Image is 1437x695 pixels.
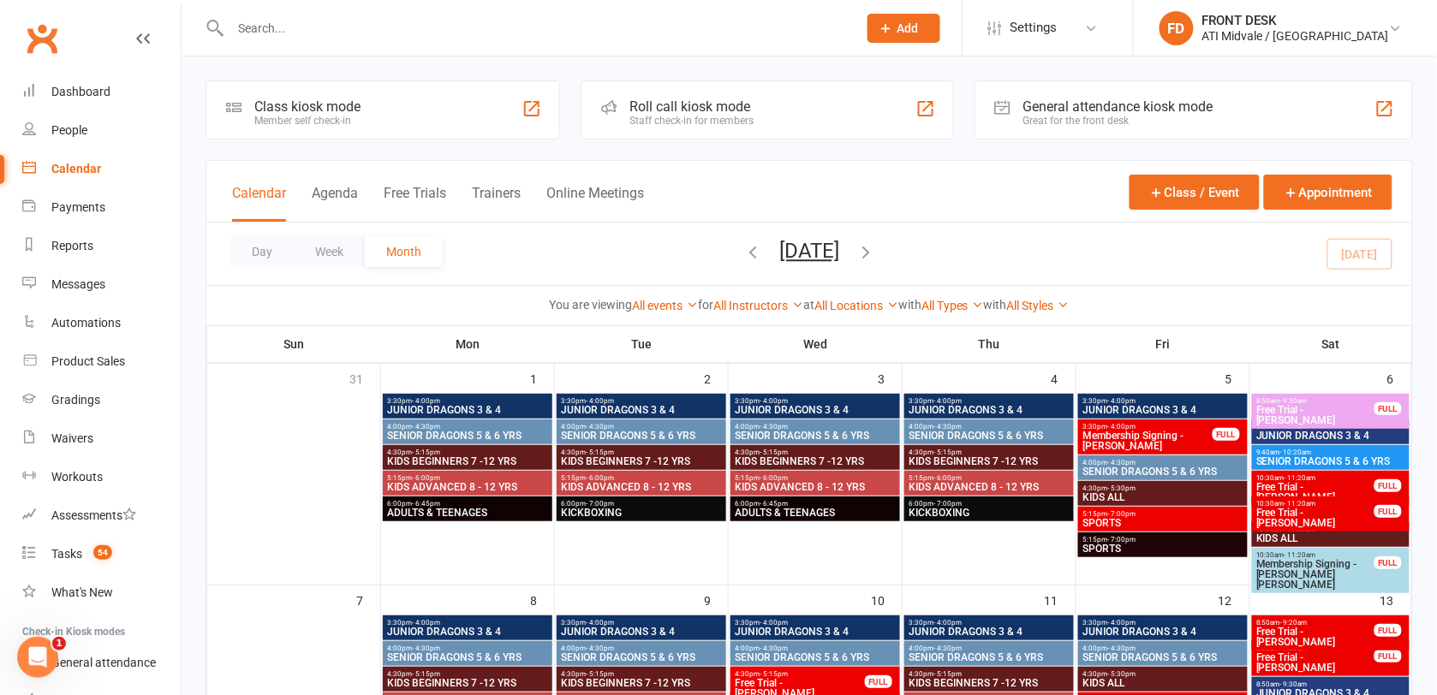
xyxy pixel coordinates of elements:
[1255,482,1375,502] span: Free Trial - [PERSON_NAME]
[1052,364,1076,392] div: 4
[760,500,788,508] span: - 6:45pm
[779,239,839,263] button: [DATE]
[1082,619,1244,627] span: 3:30pm
[734,405,897,415] span: JUNIOR DRAGONS 3 & 4
[560,431,723,441] span: SENIOR DRAGONS 5 & 6 YRS
[51,123,87,137] div: People
[729,326,903,362] th: Wed
[22,342,181,381] a: Product Sales
[984,298,1007,312] strong: with
[908,500,1070,508] span: 6:00pm
[1202,13,1389,28] div: FRONT DESK
[21,17,63,60] a: Clubworx
[586,500,614,508] span: - 7:00pm
[734,456,897,466] span: KIDS BEGINNERS 7 -12 YRS
[734,474,897,482] span: 5:15pm
[1082,466,1244,477] span: SENIOR DRAGONS 5 & 6 YRS
[1374,402,1402,415] div: FULL
[908,423,1070,431] span: 4:00pm
[386,397,549,405] span: 3:30pm
[51,85,110,98] div: Dashboard
[586,397,614,405] span: - 4:00pm
[560,652,723,662] span: SENIOR DRAGONS 5 & 6 YRS
[1255,559,1375,590] span: Membership Signing - [PERSON_NAME] [PERSON_NAME]
[1082,670,1244,678] span: 4:30pm
[760,423,788,431] span: - 4:30pm
[704,585,728,614] div: 9
[734,645,897,652] span: 4:00pm
[22,535,181,573] a: Tasks 54
[1107,645,1136,652] span: - 4:30pm
[734,448,897,456] span: 4:30pm
[1255,405,1375,425] span: Free Trial - [PERSON_NAME]
[51,585,113,599] div: What's New
[760,448,788,456] span: - 5:15pm
[1280,448,1312,456] span: - 10:20am
[412,448,440,456] span: - 5:15pm
[312,185,358,222] button: Agenda
[1107,459,1136,466] span: - 4:30pm
[386,678,549,688] span: KIDS BEGINNERS 7 -12 YRS
[1255,508,1375,528] span: Free Trial - [PERSON_NAME]
[51,431,93,445] div: Waivers
[1082,492,1244,502] span: KIDS ALL
[908,405,1070,415] span: JUNIOR DRAGONS 3 & 4
[1082,459,1244,466] span: 4:00pm
[22,188,181,227] a: Payments
[22,419,181,458] a: Waivers
[1107,670,1136,678] span: - 5:30pm
[865,675,892,688] div: FULL
[908,456,1070,466] span: KIDS BEGINNERS 7 -12 YRS
[412,645,440,652] span: - 4:30pm
[908,448,1070,456] span: 4:30pm
[51,354,125,368] div: Product Sales
[384,185,446,222] button: Free Trials
[933,474,962,482] span: - 6:00pm
[760,645,788,652] span: - 4:30pm
[903,326,1076,362] th: Thu
[1130,175,1260,210] button: Class / Event
[1082,423,1213,431] span: 3:30pm
[51,239,93,252] div: Reports
[530,585,554,614] div: 8
[698,298,713,312] strong: for
[1374,624,1402,637] div: FULL
[908,652,1070,662] span: SENIOR DRAGONS 5 & 6 YRS
[1213,428,1240,441] div: FULL
[1107,423,1136,431] span: - 4:00pm
[1255,533,1406,544] span: KIDS ALL
[386,508,549,518] span: ADULTS & TEENAGES
[1082,627,1244,637] span: JUNIOR DRAGONS 3 & 4
[232,185,286,222] button: Calendar
[908,670,1070,678] span: 4:30pm
[560,482,723,492] span: KIDS ADVANCED 8 - 12 YRS
[586,645,614,652] span: - 4:30pm
[1255,619,1375,627] span: 8:50am
[586,448,614,456] span: - 5:15pm
[908,397,1070,405] span: 3:30pm
[560,645,723,652] span: 4:00pm
[1255,474,1375,482] span: 10:30am
[933,670,962,678] span: - 5:15pm
[1264,175,1392,210] button: Appointment
[254,115,361,127] div: Member self check-in
[530,364,554,392] div: 1
[586,423,614,431] span: - 4:30pm
[560,619,723,627] span: 3:30pm
[1082,652,1244,662] span: SENIOR DRAGONS 5 & 6 YRS
[1082,678,1244,688] span: KIDS ALL
[898,298,921,312] strong: with
[760,670,788,678] span: - 5:15pm
[586,474,614,482] span: - 6:00pm
[22,644,181,682] a: General attendance kiosk mode
[734,482,897,492] span: KIDS ADVANCED 8 - 12 YRS
[1082,397,1244,405] span: 3:30pm
[1285,474,1316,482] span: - 11:20am
[760,397,788,405] span: - 4:00pm
[933,397,962,405] span: - 4:00pm
[1374,479,1402,492] div: FULL
[386,405,549,415] span: JUNIOR DRAGONS 3 & 4
[546,185,644,222] button: Online Meetings
[814,299,898,312] a: All Locations
[1255,456,1406,466] span: SENIOR DRAGONS 5 & 6 YRS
